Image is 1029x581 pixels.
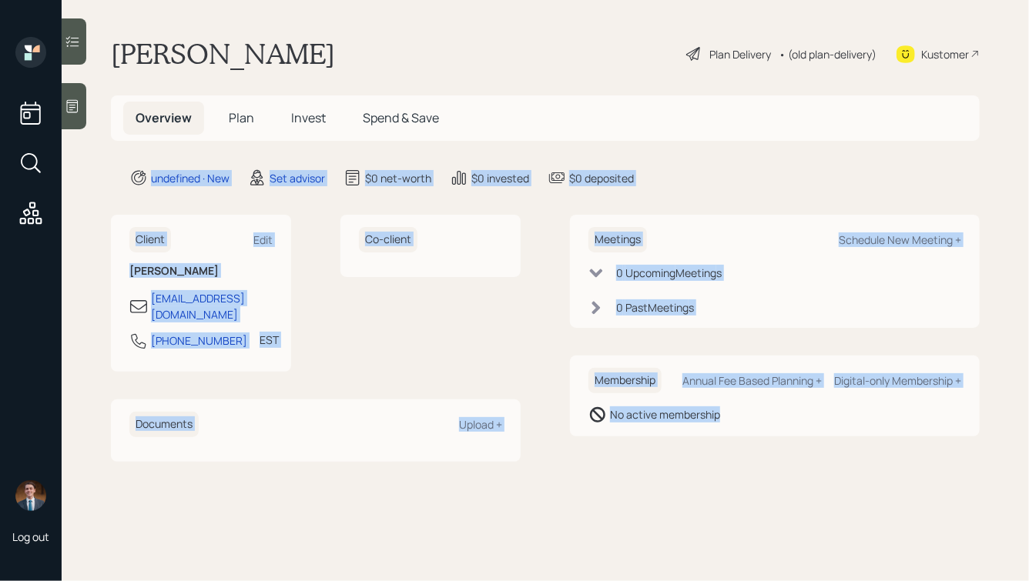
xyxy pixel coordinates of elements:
[363,109,439,126] span: Spend & Save
[260,332,279,348] div: EST
[569,170,634,186] div: $0 deposited
[151,332,247,349] div: [PHONE_NUMBER]
[359,227,417,252] h6: Co-client
[459,417,502,432] div: Upload +
[129,412,199,437] h6: Documents
[12,529,49,544] div: Log out
[709,46,771,62] div: Plan Delivery
[616,265,722,281] div: 0 Upcoming Meeting s
[270,170,325,186] div: Set advisor
[682,373,822,388] div: Annual Fee Based Planning +
[151,170,230,186] div: undefined · New
[136,109,192,126] span: Overview
[129,227,171,252] h6: Client
[291,109,326,126] span: Invest
[229,109,254,126] span: Plan
[129,265,273,278] h6: [PERSON_NAME]
[839,232,961,247] div: Schedule New Meeting +
[921,46,969,62] div: Kustomer
[365,170,431,186] div: $0 net-worth
[151,290,273,322] div: [EMAIL_ADDRESS][DOMAIN_NAME]
[253,232,273,247] div: Edit
[779,46,876,62] div: • (old plan-delivery)
[111,37,335,71] h1: [PERSON_NAME]
[588,368,662,393] h6: Membership
[610,406,720,422] div: No active membership
[834,373,961,388] div: Digital-only Membership +
[471,170,529,186] div: $0 invested
[15,480,46,511] img: hunter_neumayer.jpg
[588,227,647,252] h6: Meetings
[616,299,694,316] div: 0 Past Meeting s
